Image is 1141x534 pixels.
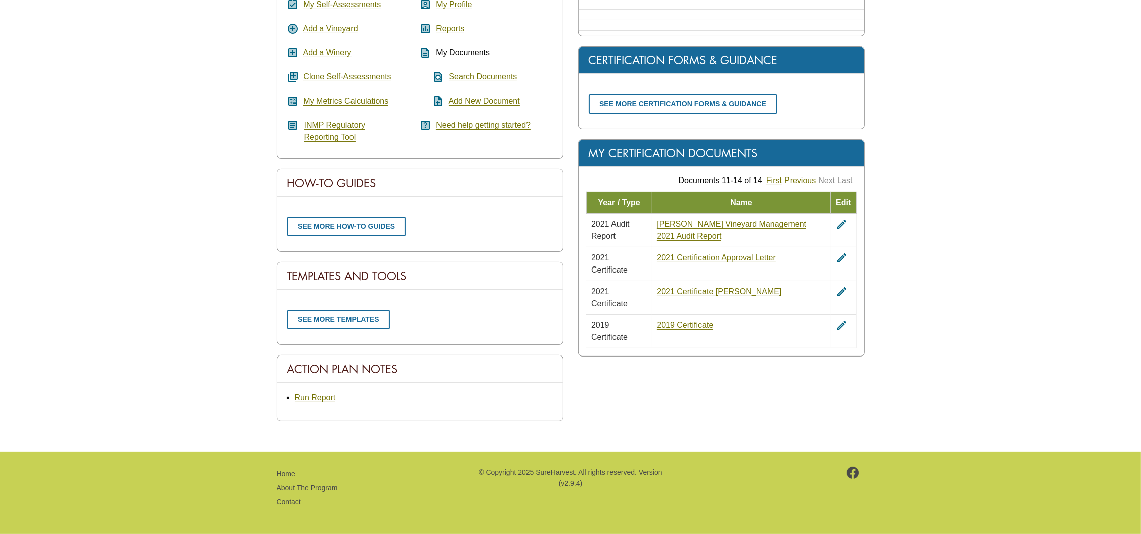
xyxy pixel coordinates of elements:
[679,176,762,185] span: Documents 11-14 of 14
[591,321,628,341] span: 2019 Certificate
[586,192,652,213] td: Year / Type
[831,192,856,213] td: Edit
[836,286,848,298] i: edit
[836,253,848,262] a: edit
[295,393,336,402] a: Run Report
[287,119,299,131] i: article
[287,310,390,329] a: See more templates
[436,24,464,33] a: Reports
[652,192,830,213] td: Name
[287,47,299,59] i: add_box
[420,119,432,131] i: help_center
[420,23,432,35] i: assessment
[287,217,406,236] a: See more how-to guides
[420,47,432,59] i: description
[420,71,445,83] i: find_in_page
[657,321,713,330] a: 2019 Certificate
[591,220,630,240] span: 2021 Audit Report
[766,176,782,185] a: First
[836,218,848,230] i: edit
[847,467,859,479] img: footer-facebook.png
[277,262,563,290] div: Templates And Tools
[591,287,628,308] span: 2021 Certificate
[449,97,520,106] a: Add New Document
[277,355,563,383] div: Action Plan Notes
[657,253,776,262] a: 2021 Certification Approval Letter
[287,71,299,83] i: queue
[287,95,299,107] i: calculate
[277,470,295,478] a: Home
[277,169,563,197] div: How-To Guides
[589,94,777,114] a: See more certification forms & guidance
[303,72,391,81] a: Clone Self-Assessments
[836,319,848,331] i: edit
[579,47,864,74] div: Certification Forms & Guidance
[836,252,848,264] i: edit
[304,121,366,142] a: INMP RegulatoryReporting Tool
[836,220,848,228] a: edit
[657,220,806,241] a: [PERSON_NAME] Vineyard Management 2021 Audit Report
[836,321,848,329] a: edit
[657,287,781,296] a: 2021 Certificate [PERSON_NAME]
[579,140,864,167] div: My Certification Documents
[436,121,531,130] a: Need help getting started?
[303,24,358,33] a: Add a Vineyard
[477,467,663,489] p: © Copyright 2025 SureHarvest. All rights reserved. Version (v2.9.4)
[436,48,490,57] span: My Documents
[277,484,338,492] a: About The Program
[449,72,517,81] a: Search Documents
[818,176,835,185] a: Next
[837,176,852,185] a: Last
[303,48,352,57] a: Add a Winery
[303,97,388,106] a: My Metrics Calculations
[287,23,299,35] i: add_circle
[277,498,301,506] a: Contact
[784,176,816,185] a: Previous
[591,253,628,274] span: 2021 Certificate
[836,287,848,296] a: edit
[420,95,445,107] i: note_add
